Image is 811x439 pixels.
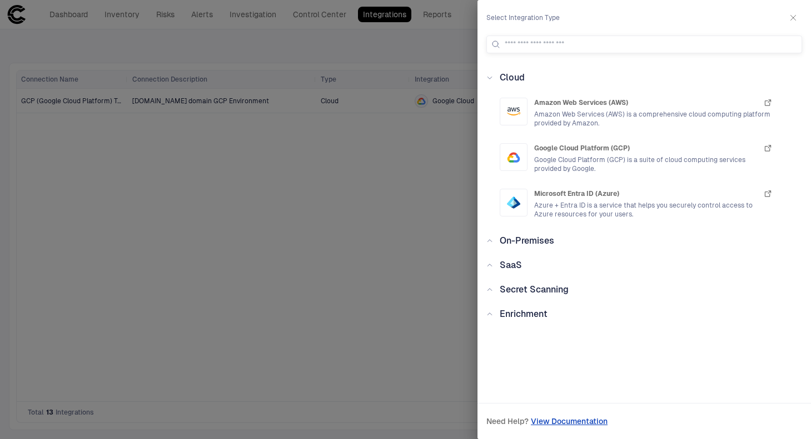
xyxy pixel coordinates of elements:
[507,105,520,118] div: AWS
[507,196,520,209] div: Entra ID
[486,307,802,321] div: Enrichment
[486,283,802,296] div: Secret Scanning
[486,259,802,272] div: SaaS
[500,309,548,319] span: Enrichment
[486,234,802,248] div: On-Premises
[534,144,630,153] span: Google Cloud Platform (GCP)
[486,416,529,426] span: Need Help?
[500,72,525,83] span: Cloud
[486,71,802,84] div: Cloud
[534,201,773,219] span: Azure + Entra ID is a service that helps you securely control access to Azure resources for your ...
[534,98,628,107] span: Amazon Web Services (AWS)
[486,13,560,22] span: Select Integration Type
[500,284,569,295] span: Secret Scanning
[507,150,520,164] div: Google Cloud
[531,415,608,428] a: View Documentation
[534,155,773,173] span: Google Cloud Platform (GCP) is a suite of cloud computing services provided by Google.
[500,260,522,270] span: SaaS
[534,189,619,198] span: Microsoft Entra ID (Azure)
[531,417,608,426] span: View Documentation
[500,235,554,246] span: On-Premises
[534,110,773,128] span: Amazon Web Services (AWS) is a comprehensive cloud computing platform provided by Amazon.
